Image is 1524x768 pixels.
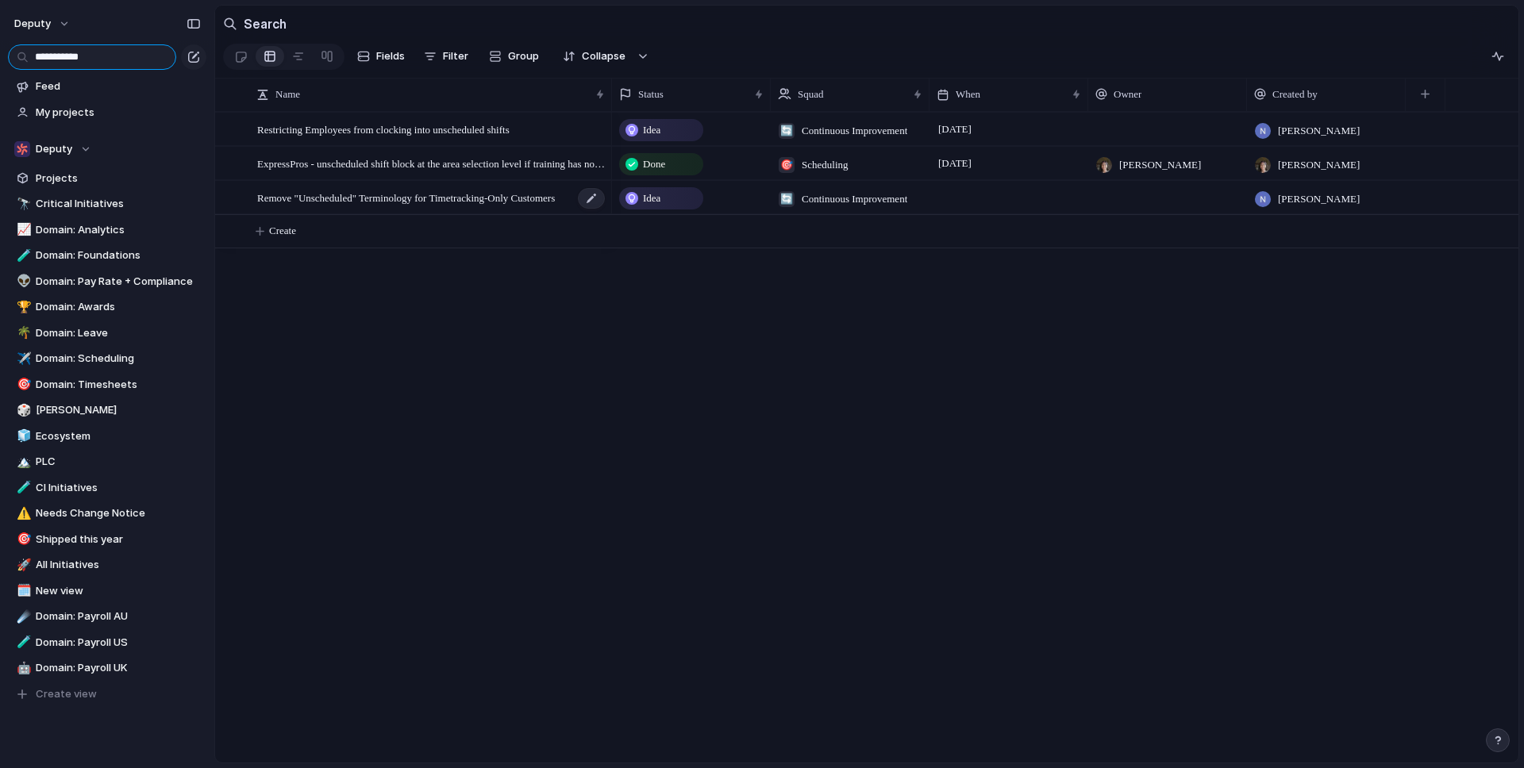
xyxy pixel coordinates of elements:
[17,350,28,368] div: ✈️
[418,44,475,69] button: Filter
[36,299,201,315] span: Domain: Awards
[8,631,206,655] a: 🧪Domain: Payroll US
[779,157,795,173] div: 🎯
[17,298,28,317] div: 🏆
[14,16,51,32] span: deputy
[1114,86,1141,102] span: Owner
[17,221,28,239] div: 📈
[8,553,206,577] a: 🚀All Initiatives
[8,501,206,525] a: ⚠️Needs Change Notice
[7,11,79,36] button: deputy
[14,532,30,547] button: 🎯
[17,401,28,420] div: 🎲
[17,247,28,265] div: 🧪
[14,454,30,470] button: 🏔️
[14,505,30,521] button: ⚠️
[36,222,201,238] span: Domain: Analytics
[934,120,976,139] span: [DATE]
[14,428,30,444] button: 🧊
[36,402,201,418] span: [PERSON_NAME]
[36,609,201,624] span: Domain: Payroll AU
[553,44,633,69] button: Collapse
[8,528,206,551] div: 🎯Shipped this year
[14,402,30,418] button: 🎲
[508,48,539,64] span: Group
[36,105,201,121] span: My projects
[8,424,206,448] div: 🧊Ecosystem
[36,635,201,651] span: Domain: Payroll US
[14,222,30,238] button: 📈
[36,325,201,341] span: Domain: Leave
[17,505,28,523] div: ⚠️
[17,375,28,394] div: 🎯
[643,190,660,206] span: Idea
[14,609,30,624] button: ☄️
[582,48,625,64] span: Collapse
[14,635,30,651] button: 🧪
[269,223,296,239] span: Create
[802,157,849,173] span: Scheduling
[14,480,30,496] button: 🧪
[798,86,824,102] span: Squad
[8,682,206,706] button: Create view
[1278,123,1360,139] span: [PERSON_NAME]
[8,450,206,474] a: 🏔️PLC
[8,476,206,500] a: 🧪CI Initiatives
[17,608,28,626] div: ☄️
[36,686,97,702] span: Create view
[8,192,206,216] a: 🔭Critical Initiatives
[8,656,206,680] a: 🤖Domain: Payroll UK
[14,325,30,341] button: 🌴
[8,244,206,267] a: 🧪Domain: Foundations
[36,454,201,470] span: PLC
[14,583,30,599] button: 🗓️
[244,14,287,33] h2: Search
[802,123,907,139] span: Continuous Improvement
[643,156,665,172] span: Done
[14,660,30,676] button: 🤖
[8,321,206,345] a: 🌴Domain: Leave
[1272,86,1318,102] span: Created by
[8,579,206,603] a: 🗓️New view
[17,633,28,651] div: 🧪
[1278,157,1360,173] span: [PERSON_NAME]
[481,44,547,69] button: Group
[14,351,30,367] button: ✈️
[17,556,28,574] div: 🚀
[36,583,201,599] span: New view
[36,248,201,263] span: Domain: Foundations
[36,505,201,521] span: Needs Change Notice
[17,530,28,548] div: 🎯
[14,299,30,315] button: 🏆
[638,86,664,102] span: Status
[8,218,206,242] a: 📈Domain: Analytics
[257,154,606,172] span: ExpressPros - unscheduled shift block at the area selection level if training has not been met
[8,347,206,371] a: ✈️Domain: Scheduling
[1119,157,1201,173] span: [PERSON_NAME]
[8,137,206,161] button: Deputy
[8,605,206,628] div: ☄️Domain: Payroll AU
[36,171,201,186] span: Projects
[17,453,28,471] div: 🏔️
[8,167,206,190] a: Projects
[14,196,30,212] button: 🔭
[36,141,72,157] span: Deputy
[14,557,30,573] button: 🚀
[257,120,510,138] span: Restricting Employees from clocking into unscheduled shifts
[8,295,206,319] a: 🏆Domain: Awards
[36,557,201,573] span: All Initiatives
[17,478,28,497] div: 🧪
[8,398,206,422] a: 🎲[PERSON_NAME]
[36,428,201,444] span: Ecosystem
[36,480,201,496] span: CI Initiatives
[17,427,28,445] div: 🧊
